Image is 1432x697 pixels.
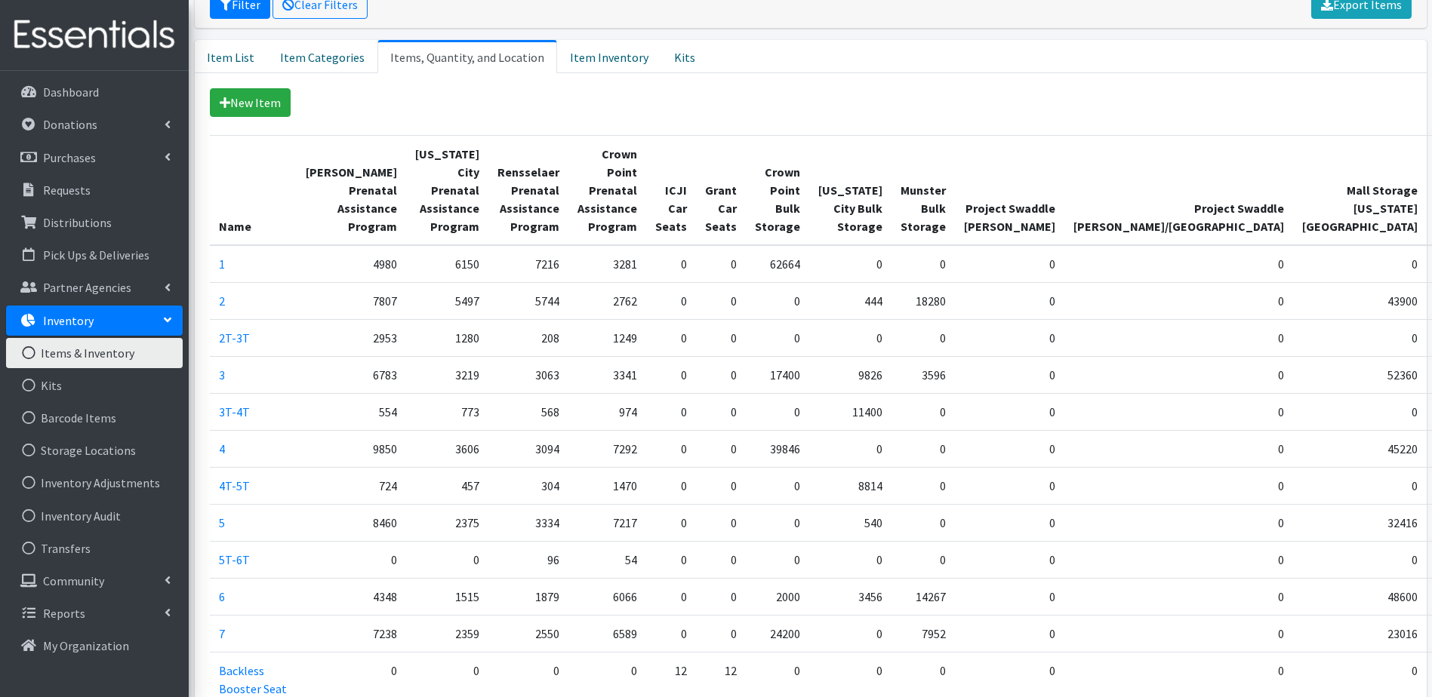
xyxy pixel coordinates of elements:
[6,338,183,368] a: Items & Inventory
[955,467,1064,504] td: 0
[406,393,488,430] td: 773
[6,533,183,563] a: Transfers
[6,240,183,270] a: Pick Ups & Deliveries
[1064,615,1293,652] td: 0
[809,578,892,615] td: 3456
[6,468,183,498] a: Inventory Adjustments
[488,319,568,356] td: 208
[955,282,1064,319] td: 0
[43,606,85,621] p: Reports
[43,280,131,295] p: Partner Agencies
[568,541,646,578] td: 54
[6,272,183,302] a: Partner Agencies
[6,306,183,336] a: Inventory
[43,215,112,230] p: Distributions
[297,578,406,615] td: 4348
[219,626,225,641] a: 7
[297,467,406,504] td: 724
[406,578,488,615] td: 1515
[1064,504,1293,541] td: 0
[488,541,568,578] td: 96
[6,403,183,433] a: Barcode Items
[488,615,568,652] td: 2550
[488,135,568,245] th: Rensselaer Prenatal Assistance Program
[488,356,568,393] td: 3063
[955,578,1064,615] td: 0
[809,282,892,319] td: 444
[1064,135,1293,245] th: Project Swaddle [PERSON_NAME]/[GEOGRAPHIC_DATA]
[488,467,568,504] td: 304
[43,117,97,132] p: Donations
[809,393,892,430] td: 11400
[892,430,955,467] td: 0
[568,135,646,245] th: Crown Point Prenatal Assistance Program
[955,615,1064,652] td: 0
[488,393,568,430] td: 568
[892,615,955,652] td: 7952
[809,319,892,356] td: 0
[1293,467,1427,504] td: 0
[646,282,696,319] td: 0
[746,467,809,504] td: 0
[6,10,183,60] img: HumanEssentials
[219,663,287,696] a: Backless Booster Seat
[406,467,488,504] td: 457
[1293,245,1427,283] td: 0
[210,88,291,117] a: New Item
[568,504,646,541] td: 7217
[809,245,892,283] td: 0
[1064,393,1293,430] td: 0
[406,615,488,652] td: 2359
[568,245,646,283] td: 3281
[646,578,696,615] td: 0
[195,40,267,73] a: Item List
[955,430,1064,467] td: 0
[892,319,955,356] td: 0
[746,430,809,467] td: 39846
[568,430,646,467] td: 7292
[1293,135,1427,245] th: Mall Storage [US_STATE][GEOGRAPHIC_DATA]
[6,77,183,107] a: Dashboard
[568,319,646,356] td: 1249
[297,504,406,541] td: 8460
[219,515,225,530] a: 5
[210,135,297,245] th: Name
[297,245,406,283] td: 4980
[955,393,1064,430] td: 0
[6,598,183,628] a: Reports
[892,541,955,578] td: 0
[1293,615,1427,652] td: 23016
[43,183,91,198] p: Requests
[809,541,892,578] td: 0
[661,40,708,73] a: Kits
[568,393,646,430] td: 974
[892,504,955,541] td: 0
[406,282,488,319] td: 5497
[297,541,406,578] td: 0
[406,135,488,245] th: [US_STATE] City Prenatal Assistance Program
[892,393,955,430] td: 0
[406,245,488,283] td: 6150
[1293,356,1427,393] td: 52360
[406,504,488,541] td: 2375
[646,319,696,356] td: 0
[696,319,746,356] td: 0
[955,245,1064,283] td: 0
[696,282,746,319] td: 0
[1293,319,1427,356] td: 0
[297,282,406,319] td: 7807
[1064,467,1293,504] td: 0
[6,143,183,173] a: Purchases
[406,319,488,356] td: 1280
[6,207,183,238] a: Distributions
[1293,282,1427,319] td: 43900
[696,356,746,393] td: 0
[297,356,406,393] td: 6783
[646,430,696,467] td: 0
[6,370,183,401] a: Kits
[696,135,746,245] th: Grant Car Seats
[746,615,809,652] td: 24200
[892,356,955,393] td: 3596
[6,631,183,661] a: My Organization
[297,430,406,467] td: 9850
